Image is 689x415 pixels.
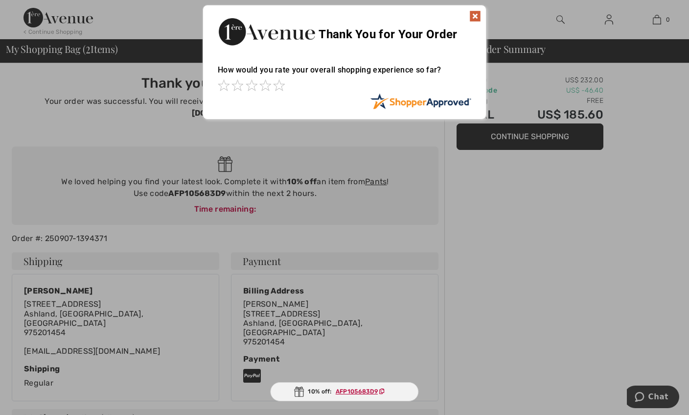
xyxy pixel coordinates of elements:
div: How would you rate your overall shopping experience so far? [218,55,471,93]
span: Chat [22,7,42,16]
img: Gift.svg [294,387,304,397]
div: 10% off: [270,382,418,401]
img: x [469,10,481,22]
img: Thank You for Your Order [218,15,316,48]
ins: AFP105683D9 [336,388,378,395]
span: Thank You for Your Order [319,27,457,41]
